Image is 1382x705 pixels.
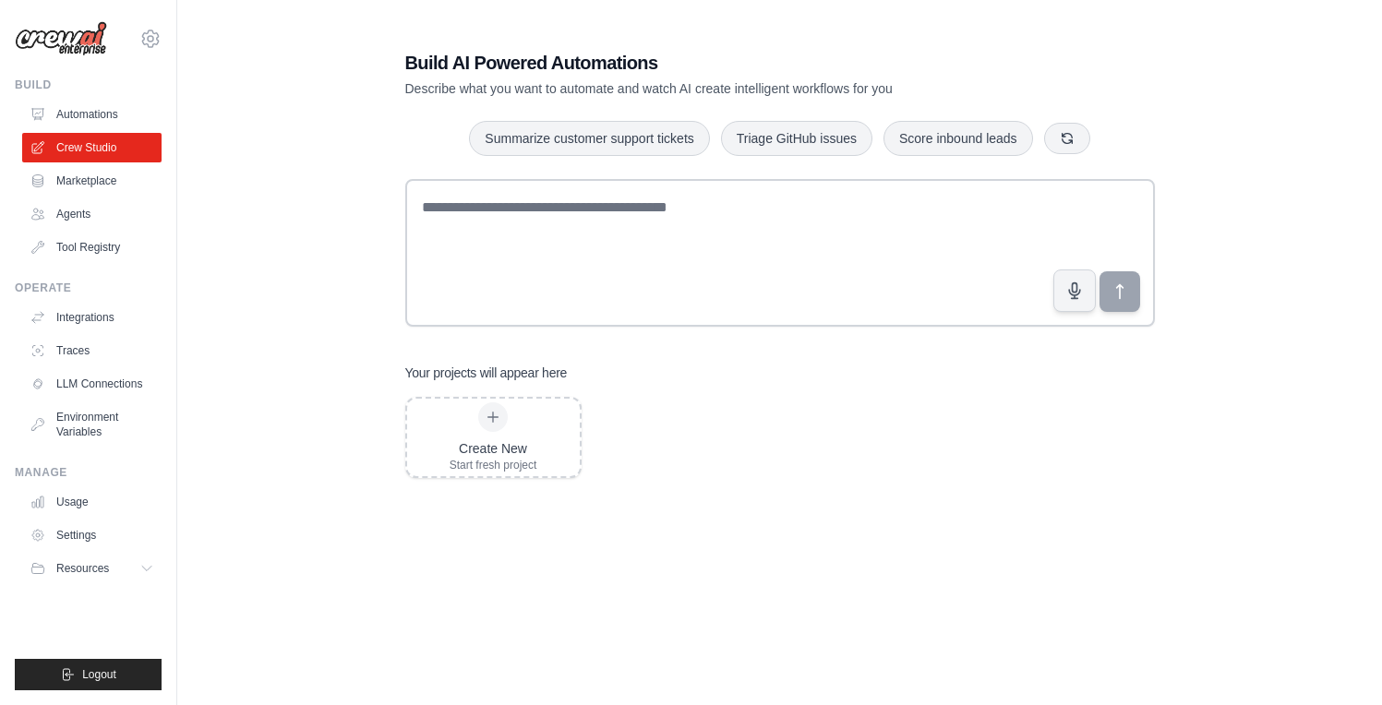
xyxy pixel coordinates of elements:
img: Logo [15,21,107,56]
button: Resources [22,554,162,583]
button: Logout [15,659,162,690]
a: Usage [22,487,162,517]
span: Resources [56,561,109,576]
div: Operate [15,281,162,295]
div: Manage [15,465,162,480]
a: Settings [22,520,162,550]
h3: Your projects will appear here [405,364,568,382]
a: Automations [22,100,162,129]
a: LLM Connections [22,369,162,399]
h1: Build AI Powered Automations [405,50,1026,76]
span: Logout [82,667,116,682]
button: Summarize customer support tickets [469,121,709,156]
a: Marketplace [22,166,162,196]
a: Environment Variables [22,402,162,447]
button: Triage GitHub issues [721,121,872,156]
div: Start fresh project [450,458,537,472]
div: Build [15,78,162,92]
div: Create New [450,439,537,458]
a: Crew Studio [22,133,162,162]
button: Get new suggestions [1044,123,1090,154]
a: Traces [22,336,162,365]
p: Describe what you want to automate and watch AI create intelligent workflows for you [405,79,1026,98]
a: Agents [22,199,162,229]
button: Click to speak your automation idea [1053,269,1096,312]
a: Tool Registry [22,233,162,262]
a: Integrations [22,303,162,332]
button: Score inbound leads [883,121,1033,156]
